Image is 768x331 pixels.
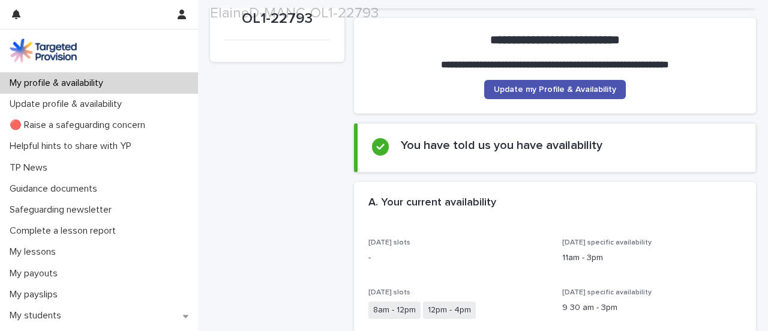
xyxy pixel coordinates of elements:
[5,77,113,89] p: My profile & availability
[5,225,125,237] p: Complete a lesson report
[5,120,155,131] p: 🔴 Raise a safeguarding concern
[368,302,421,319] span: 8am - 12pm
[5,246,65,258] p: My lessons
[5,204,121,216] p: Safeguarding newsletter
[5,268,67,279] p: My payouts
[5,99,131,110] p: Update profile & availability
[5,310,71,321] p: My students
[5,289,67,300] p: My payslips
[10,38,77,62] img: M5nRWzHhSzIhMunXDL62
[562,289,652,296] span: [DATE] specific availability
[562,252,742,264] p: 11am - 3pm
[562,239,652,246] span: [DATE] specific availability
[401,138,602,153] h2: You have told us you have availability
[562,302,742,314] p: 9 30 am - 3pm
[368,252,548,264] p: -
[368,196,496,210] h2: A. Your current availability
[368,289,410,296] span: [DATE] slots
[5,162,57,174] p: TP News
[494,85,616,94] span: Update my Profile & Availability
[5,183,107,195] p: Guidance documents
[210,5,379,22] h2: ElaineD-MANC-OL1-22793
[368,239,410,246] span: [DATE] slots
[484,80,626,99] a: Update my Profile & Availability
[423,302,476,319] span: 12pm - 4pm
[5,141,141,152] p: Helpful hints to share with YP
